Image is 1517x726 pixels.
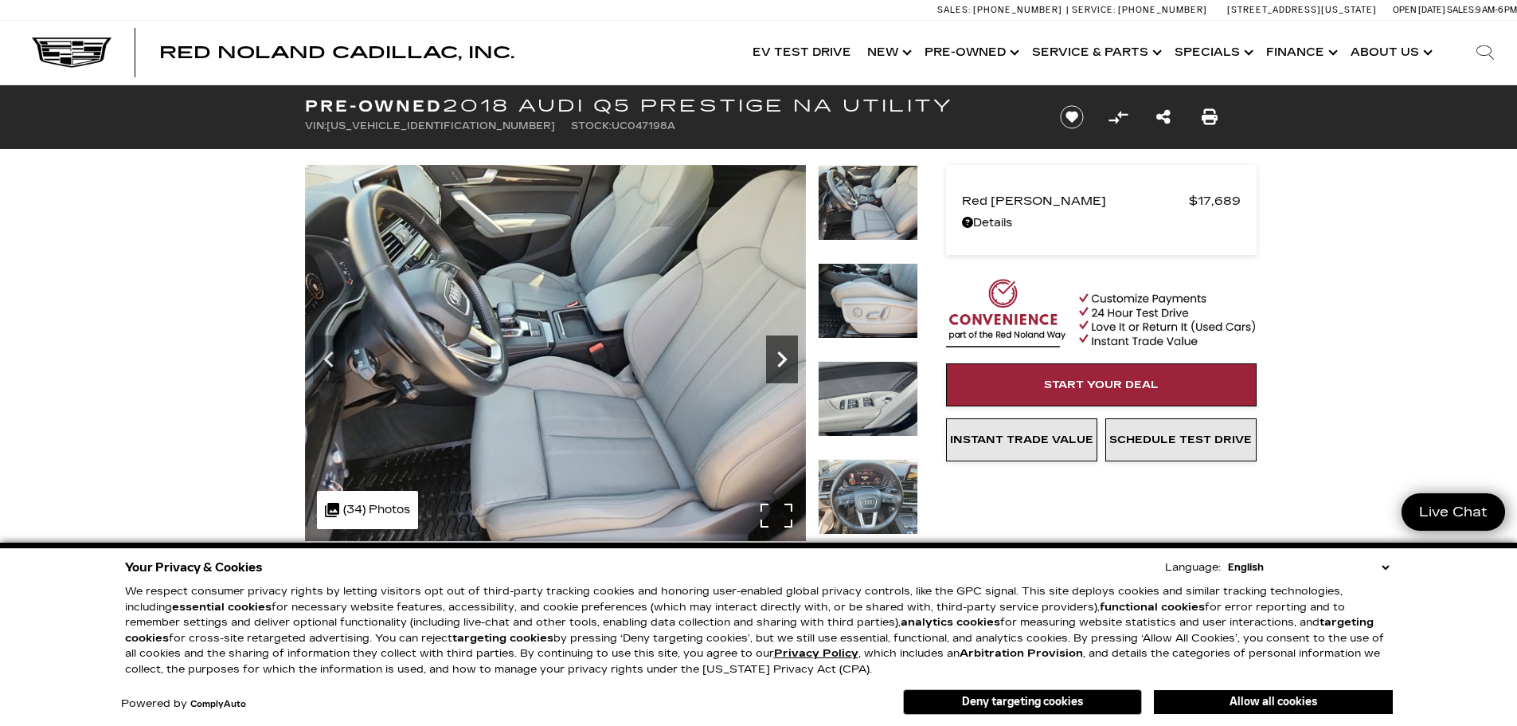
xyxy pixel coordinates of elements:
[818,263,918,339] img: Used 2018 Blue Audi Prestige image 11
[937,6,1066,14] a: Sales: [PHONE_NUMBER]
[305,97,1034,115] h1: 2018 Audi Q5 Prestige NA Utility
[1054,104,1089,130] button: Save vehicle
[901,616,1000,629] strong: analytics cookies
[1453,21,1517,84] div: Search
[818,459,918,535] img: Used 2018 Blue Audi Prestige image 13
[172,601,272,614] strong: essential cookies
[937,5,971,15] span: Sales:
[125,556,263,579] span: Your Privacy & Cookies
[1109,434,1252,446] span: Schedule Test Drive
[960,647,1083,660] strong: Arbitration Provision
[1402,493,1505,531] a: Live Chat
[1072,5,1116,15] span: Service:
[125,584,1393,677] p: We respect consumer privacy rights by letting visitors opt out of third-party tracking cookies an...
[1224,559,1393,575] select: Language Select
[317,491,418,529] div: (34) Photos
[1202,106,1218,128] a: Print this Pre-Owned 2018 Audi Q5 Prestige NA Utility
[1189,190,1241,212] span: $17,689
[962,190,1241,212] a: Red [PERSON_NAME] $17,689
[962,190,1189,212] span: Red [PERSON_NAME]
[818,165,918,241] img: Used 2018 Blue Audi Prestige image 10
[1393,5,1445,15] span: Open [DATE]
[305,96,443,116] strong: Pre-Owned
[950,434,1093,446] span: Instant Trade Value
[1447,5,1476,15] span: Sales:
[571,120,612,131] span: Stock:
[1154,690,1393,714] button: Allow all cookies
[121,699,246,709] div: Powered by
[1165,563,1221,573] div: Language:
[1156,106,1171,128] a: Share this Pre-Owned 2018 Audi Q5 Prestige NA Utility
[903,689,1142,715] button: Deny targeting cookies
[125,616,1374,645] strong: targeting cookies
[159,43,514,62] span: Red Noland Cadillac, Inc.
[313,336,345,383] div: Previous
[1106,105,1130,129] button: Compare Vehicle
[612,120,675,131] span: UC047198A
[1476,5,1517,15] span: 9 AM-6 PM
[766,336,798,383] div: Next
[745,21,859,84] a: EV Test Drive
[1024,21,1167,84] a: Service & Parts
[190,700,246,709] a: ComplyAuto
[32,37,111,68] img: Cadillac Dark Logo with Cadillac White Text
[818,361,918,437] img: Used 2018 Blue Audi Prestige image 12
[774,647,858,660] u: Privacy Policy
[159,45,514,61] a: Red Noland Cadillac, Inc.
[1227,5,1377,15] a: [STREET_ADDRESS][US_STATE]
[1066,6,1211,14] a: Service: [PHONE_NUMBER]
[305,165,806,541] img: Used 2018 Blue Audi Prestige image 10
[1343,21,1437,84] a: About Us
[962,212,1241,234] a: Details
[946,418,1097,461] a: Instant Trade Value
[1258,21,1343,84] a: Finance
[1044,379,1159,391] span: Start Your Deal
[326,120,555,131] span: [US_VEHICLE_IDENTIFICATION_NUMBER]
[973,5,1062,15] span: [PHONE_NUMBER]
[452,632,553,645] strong: targeting cookies
[1105,418,1257,461] a: Schedule Test Drive
[1100,601,1205,614] strong: functional cookies
[859,21,917,84] a: New
[946,363,1257,406] a: Start Your Deal
[1411,503,1495,521] span: Live Chat
[917,21,1024,84] a: Pre-Owned
[1167,21,1258,84] a: Specials
[1118,5,1207,15] span: [PHONE_NUMBER]
[305,120,326,131] span: VIN:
